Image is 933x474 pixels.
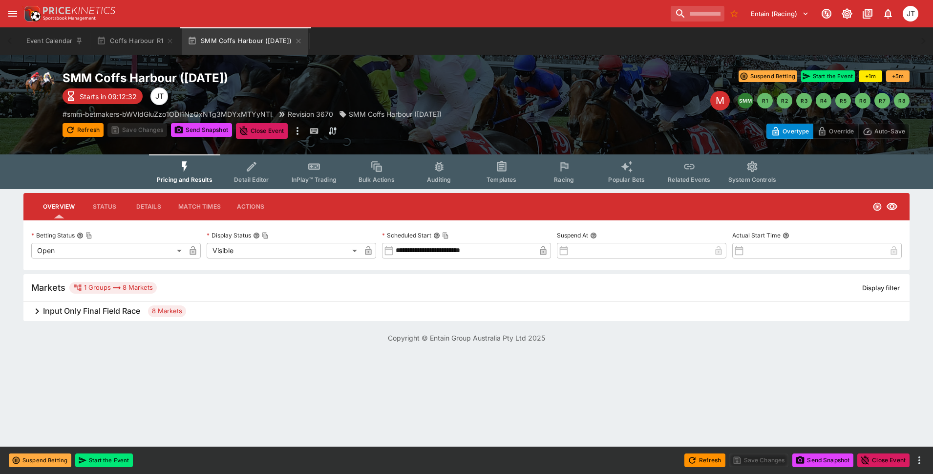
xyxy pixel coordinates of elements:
button: Details [127,195,170,218]
button: Suspend At [590,232,597,239]
button: Status [83,195,127,218]
button: No Bookmarks [726,6,742,22]
span: Detail Editor [234,176,269,183]
div: Open [31,243,185,259]
button: Close Event [857,453,910,467]
button: Auto-Save [858,124,910,139]
span: Popular Bets [608,176,645,183]
div: Edit Meeting [710,91,730,110]
button: Event Calendar [21,27,89,55]
button: Toggle light/dark mode [838,5,856,22]
div: Event type filters [149,154,784,189]
img: horse_racing.png [23,70,55,102]
button: Copy To Clipboard [85,232,92,239]
span: InPlay™ Trading [292,176,337,183]
span: Related Events [668,176,710,183]
div: 1 Groups 8 Markets [73,282,153,294]
button: Select Tenant [745,6,815,22]
p: Revision 3670 [288,109,333,119]
span: System Controls [728,176,776,183]
img: PriceKinetics Logo [21,4,41,23]
div: Josh Tanner [903,6,918,22]
button: Overview [35,195,83,218]
button: Display filter [856,280,906,296]
button: +1m [859,70,882,82]
button: Copy To Clipboard [442,232,449,239]
button: open drawer [4,5,21,22]
button: R1 [757,93,773,108]
div: Josh Tanner [150,87,168,105]
img: PriceKinetics [43,7,115,14]
p: SMM Coffs Harbour ([DATE]) [349,109,442,119]
button: R2 [777,93,792,108]
button: Notifications [879,5,897,22]
div: SMM Coffs Harbour (04/09/25) [339,109,442,119]
p: Display Status [207,231,251,239]
p: Starts in 09:12:32 [80,91,137,102]
button: R3 [796,93,812,108]
button: Start the Event [75,453,133,467]
span: Templates [487,176,516,183]
p: Betting Status [31,231,75,239]
button: Copy To Clipboard [262,232,269,239]
input: search [671,6,724,22]
h2: Copy To Clipboard [63,70,486,86]
svg: Open [872,202,882,212]
button: Suspend Betting [739,70,797,82]
span: Bulk Actions [359,176,395,183]
span: Racing [554,176,574,183]
button: Refresh [63,123,104,137]
button: R6 [855,93,870,108]
button: Connected to PK [818,5,835,22]
img: Sportsbook Management [43,16,96,21]
button: Actions [229,195,273,218]
button: Override [813,124,858,139]
button: R5 [835,93,851,108]
button: Close Event [236,123,288,139]
svg: Visible [886,201,898,213]
button: Scheduled StartCopy To Clipboard [433,232,440,239]
p: Actual Start Time [732,231,781,239]
button: SMM [738,93,753,108]
p: Scheduled Start [382,231,431,239]
nav: pagination navigation [738,93,910,108]
button: R8 [894,93,910,108]
button: more [913,454,925,466]
p: Copy To Clipboard [63,109,272,119]
button: Betting StatusCopy To Clipboard [77,232,84,239]
button: Send Snapshot [792,453,853,467]
p: Override [829,126,854,136]
p: Auto-Save [874,126,905,136]
h6: Input Only Final Field Race [43,306,140,316]
button: Documentation [859,5,876,22]
span: Pricing and Results [157,176,212,183]
button: Josh Tanner [900,3,921,24]
p: Suspend At [557,231,588,239]
button: R4 [816,93,831,108]
button: Start the Event [801,70,855,82]
button: Coffs Harbour R1 [91,27,180,55]
button: R7 [874,93,890,108]
span: 8 Markets [148,306,186,316]
button: Suspend Betting [9,453,71,467]
button: Display StatusCopy To Clipboard [253,232,260,239]
button: Match Times [170,195,229,218]
div: Visible [207,243,360,259]
p: Overtype [783,126,809,136]
button: Send Snapshot [171,123,232,137]
button: SMM Coffs Harbour ([DATE]) [182,27,308,55]
h5: Markets [31,282,65,293]
div: Start From [766,124,910,139]
button: more [292,123,303,139]
button: +5m [886,70,910,82]
button: Actual Start Time [783,232,789,239]
button: Overtype [766,124,813,139]
button: Refresh [684,453,725,467]
span: Auditing [427,176,451,183]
